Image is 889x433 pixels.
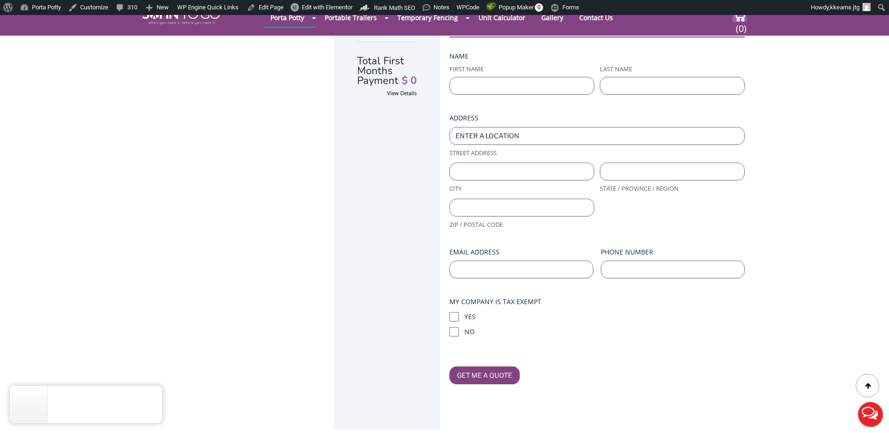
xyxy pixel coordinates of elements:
a: Porta Potty [263,8,311,27]
a: View Details [387,90,417,97]
label: Phone Number [601,247,745,257]
span: $ 0 [402,76,417,86]
label: First Name [449,65,594,74]
span: kkearns jtg [830,4,859,11]
button: Live Chat [852,396,889,433]
a: Temporary Fencing [390,8,465,27]
a: Gallery [534,8,570,27]
input: Get Me A Quote [449,366,520,384]
label: Street Address [449,149,745,157]
a: Portable Trailers [318,8,384,27]
label: City [449,184,594,193]
label: Email Address [449,247,593,257]
img: JOHN to go [142,9,220,24]
legend: Address [449,113,478,123]
input: Enter a location [449,127,745,145]
span: Edit with Elementor [302,4,352,11]
label: No [464,327,745,336]
span: Rank Math SEO [374,4,415,11]
div: Total First Months Payment [357,41,417,88]
label: ZIP / Postal Code [449,220,594,229]
label: State / Province / Region [600,184,745,193]
span: 0 [535,3,543,12]
label: Yes [464,312,745,321]
a: Contact Us [572,8,620,27]
img: cart a [732,9,747,22]
label: Last Name [600,65,745,74]
legend: My Company Is Tax Exempt [449,297,541,306]
span: (0) [735,15,747,35]
legend: Name [449,52,469,61]
a: Unit Calculator [471,8,532,27]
